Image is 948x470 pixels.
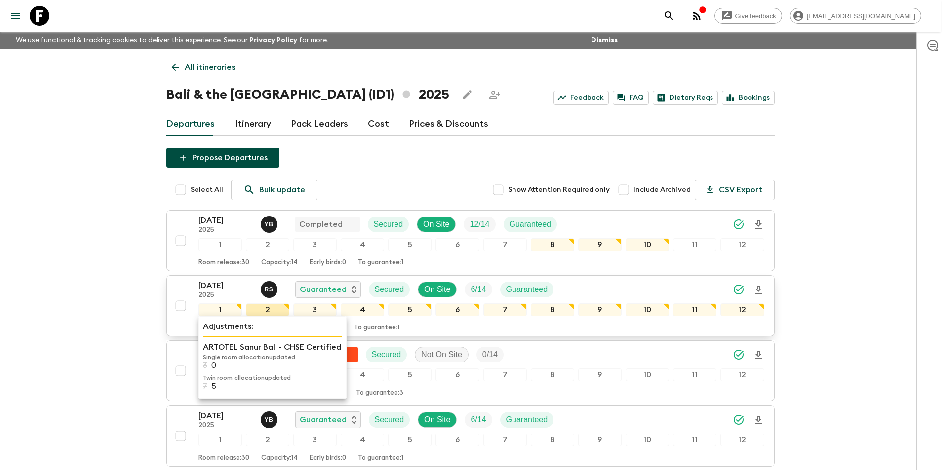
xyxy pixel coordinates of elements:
span: Raka Sanjaya [261,284,279,292]
div: Trip Fill [465,412,492,428]
p: Guaranteed [300,414,347,426]
div: 9 [578,303,622,316]
button: CSV Export [695,180,775,200]
p: 0 / 14 [482,349,498,361]
div: 6 [435,303,479,316]
div: 7 [483,303,527,316]
p: 5 [211,382,216,391]
p: Guaranteed [510,218,552,230]
p: Guaranteed [506,414,548,426]
div: 3 [293,238,337,251]
div: 6 [435,368,479,381]
svg: Download Onboarding [752,414,764,426]
p: 7 [203,382,207,391]
div: 8 [531,368,574,381]
span: Show Attention Required only [508,185,610,195]
p: Guaranteed [300,284,347,295]
div: 11 [673,303,716,316]
button: Propose Departures [166,148,279,168]
p: To guarantee: 1 [358,259,403,267]
p: Room release: 30 [198,259,249,267]
p: R S [265,286,274,293]
a: Pack Leaders [291,112,348,136]
div: 3 [293,303,337,316]
p: Secured [374,218,403,230]
button: Edit this itinerary [457,85,477,105]
a: Itinerary [235,112,271,136]
div: 12 [720,303,764,316]
div: 2 [246,238,289,251]
div: 10 [626,303,669,316]
div: 4 [341,303,384,316]
a: FAQ [613,91,649,105]
svg: Download Onboarding [752,219,764,231]
a: Prices & Discounts [409,112,488,136]
p: Capacity: 14 [261,259,298,267]
div: 2 [246,434,289,446]
div: 4 [341,434,384,446]
p: Twin room allocation updated [203,374,342,382]
span: Share this itinerary [485,85,505,105]
div: 7 [483,368,527,381]
div: 12 [720,368,764,381]
div: 3 [293,434,337,446]
p: ARTOTEL Sanur Bali - CHSE Certified [203,341,342,353]
p: [DATE] [198,410,253,422]
div: 9 [578,238,622,251]
svg: Download Onboarding [752,284,764,296]
div: 6 [435,434,479,446]
p: To guarantee: 1 [354,324,399,332]
span: Select All [191,185,223,195]
p: On Site [423,218,449,230]
p: Adjustments: [203,321,342,332]
div: 10 [626,238,669,251]
span: Yogi Bear (Indra Prayogi) [261,414,279,422]
p: [DATE] [198,280,253,291]
div: 10 [626,434,669,446]
a: Bookings [722,91,775,105]
p: Y B [265,416,274,424]
div: 11 [673,238,716,251]
div: 10 [626,368,669,381]
p: 0 [211,361,216,370]
div: Trip Fill [476,347,504,362]
span: Give feedback [730,12,782,20]
svg: Synced Successfully [733,414,745,426]
div: 1 [198,303,242,316]
p: 2025 [198,422,253,430]
p: Bulk update [259,184,305,196]
p: 6 / 14 [471,284,486,295]
p: Secured [375,284,404,295]
div: 12 [720,434,764,446]
span: Include Archived [633,185,691,195]
span: Yogi Bear (Indra Prayogi) [261,219,279,227]
div: 6 [435,238,479,251]
p: 12 / 14 [470,218,489,230]
div: 5 [388,434,432,446]
svg: Synced Successfully [733,349,745,361]
div: 7 [483,238,527,251]
a: Departures [166,112,215,136]
p: Secured [375,414,404,426]
p: Completed [299,218,343,230]
div: 9 [578,434,622,446]
div: 8 [531,434,574,446]
p: We use functional & tracking cookies to deliver this experience. See our for more. [12,32,332,49]
p: Early birds: 0 [310,259,346,267]
p: Early birds: 0 [310,454,346,462]
div: 4 [341,238,384,251]
p: On Site [424,284,450,295]
a: Cost [368,112,389,136]
a: Privacy Policy [249,37,297,44]
span: [EMAIL_ADDRESS][DOMAIN_NAME] [801,12,921,20]
a: Feedback [553,91,609,105]
div: 4 [341,368,384,381]
div: Trip Fill [465,282,492,297]
div: 8 [531,238,574,251]
p: To guarantee: 3 [356,389,403,397]
div: Trip Fill [464,217,495,232]
svg: Download Onboarding [752,349,764,361]
p: Not On Site [421,349,462,361]
svg: Synced Successfully [733,284,745,295]
svg: Synced Successfully [733,218,745,230]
